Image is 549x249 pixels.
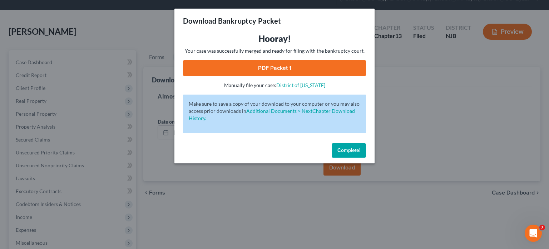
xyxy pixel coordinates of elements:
a: PDF Packet 1 [183,60,366,76]
p: Manually file your case: [183,82,366,89]
span: 7 [539,225,545,230]
span: Complete! [337,147,360,153]
h3: Hooray! [183,33,366,44]
iframe: Intercom live chat [525,225,542,242]
p: Your case was successfully merged and ready for filing with the bankruptcy court. [183,47,366,54]
a: District of [US_STATE] [276,82,325,88]
a: Additional Documents > NextChapter Download History. [189,108,355,121]
p: Make sure to save a copy of your download to your computer or you may also access prior downloads in [189,100,360,122]
h3: Download Bankruptcy Packet [183,16,281,26]
button: Complete! [332,143,366,158]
